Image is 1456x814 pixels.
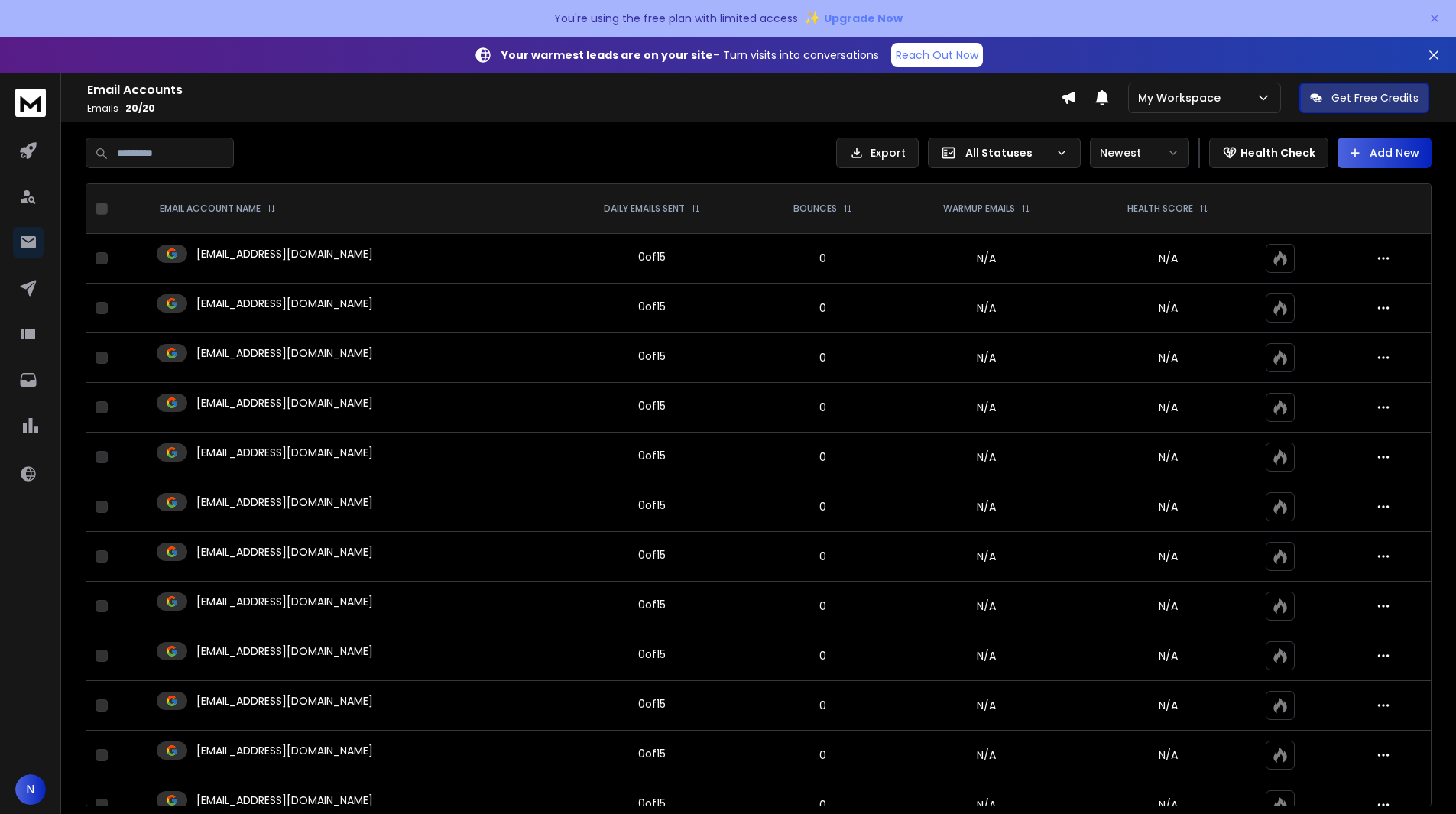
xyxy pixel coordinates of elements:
td: N/A [893,681,1080,731]
span: 20 / 20 [125,102,155,115]
td: N/A [893,532,1080,582]
img: logo [15,89,46,117]
button: Add New [1338,138,1432,168]
span: ✨ [804,8,821,29]
span: Upgrade Now [824,11,903,26]
p: 0 [763,449,884,465]
td: N/A [893,383,1080,433]
p: [EMAIL_ADDRESS][DOMAIN_NAME] [196,395,373,410]
div: 0 of 15 [638,448,666,463]
button: ✨Upgrade Now [804,3,903,34]
button: Export [836,138,919,168]
p: [EMAIL_ADDRESS][DOMAIN_NAME] [196,793,373,808]
p: 0 [763,648,884,663]
td: N/A [893,582,1080,631]
td: N/A [893,731,1080,780]
p: N/A [1089,648,1247,663]
div: 0 of 15 [638,249,666,264]
p: 0 [763,251,884,266]
p: Get Free Credits [1331,90,1419,105]
p: [EMAIL_ADDRESS][DOMAIN_NAME] [196,693,373,709]
p: All Statuses [965,145,1049,161]
div: 0 of 15 [638,647,666,662]
p: N/A [1089,598,1247,614]
div: 0 of 15 [638,398,666,413]
p: N/A [1089,449,1247,465]
td: N/A [893,433,1080,482]
p: 0 [763,748,884,763]
p: 0 [763,400,884,415]
p: Emails : [87,102,1061,115]
td: N/A [893,482,1080,532]
p: N/A [1089,549,1247,564]
p: 0 [763,598,884,614]
p: BOUNCES [793,203,837,215]
p: [EMAIL_ADDRESS][DOMAIN_NAME] [196,246,373,261]
p: N/A [1089,797,1247,812]
p: Health Check [1240,145,1315,161]
div: EMAIL ACCOUNT NAME [160,203,276,215]
button: Get Free Credits [1299,83,1429,113]
p: [EMAIL_ADDRESS][DOMAIN_NAME] [196,594,373,609]
div: 0 of 15 [638,547,666,563]
h1: Email Accounts [87,81,1061,99]
p: N/A [1089,251,1247,266]
p: N/A [1089,499,1247,514]
p: – Turn visits into conversations [501,47,879,63]
p: [EMAIL_ADDRESS][DOMAIN_NAME] [196,743,373,758]
td: N/A [893,333,1080,383]
button: N [15,774,46,805]
div: 0 of 15 [638,498,666,513]
td: N/A [893,631,1080,681]
td: N/A [893,234,1080,284]
td: N/A [893,284,1080,333]
strong: Your warmest leads are on your site [501,47,713,63]
div: 0 of 15 [638,597,666,612]
p: [EMAIL_ADDRESS][DOMAIN_NAME] [196,296,373,311]
p: N/A [1089,350,1247,365]
p: N/A [1089,300,1247,316]
p: 0 [763,300,884,316]
p: 0 [763,499,884,514]
button: Newest [1090,138,1189,168]
div: 0 of 15 [638,796,666,811]
p: [EMAIL_ADDRESS][DOMAIN_NAME] [196,495,373,510]
p: N/A [1089,748,1247,763]
div: 0 of 15 [638,696,666,712]
p: HEALTH SCORE [1127,203,1193,215]
div: 0 of 15 [638,746,666,761]
p: N/A [1089,400,1247,415]
p: [EMAIL_ADDRESS][DOMAIN_NAME] [196,345,373,361]
a: Reach Out Now [891,43,983,67]
p: [EMAIL_ADDRESS][DOMAIN_NAME] [196,544,373,559]
p: [EMAIL_ADDRESS][DOMAIN_NAME] [196,644,373,659]
p: N/A [1089,698,1247,713]
p: [EMAIL_ADDRESS][DOMAIN_NAME] [196,445,373,460]
p: WARMUP EMAILS [943,203,1015,215]
p: You're using the free plan with limited access [554,11,798,26]
p: 0 [763,549,884,564]
p: 0 [763,797,884,812]
p: My Workspace [1138,90,1227,105]
p: DAILY EMAILS SENT [604,203,685,215]
p: Reach Out Now [896,47,978,63]
p: 0 [763,350,884,365]
div: 0 of 15 [638,349,666,364]
p: 0 [763,698,884,713]
div: 0 of 15 [638,299,666,314]
button: Health Check [1209,138,1328,168]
